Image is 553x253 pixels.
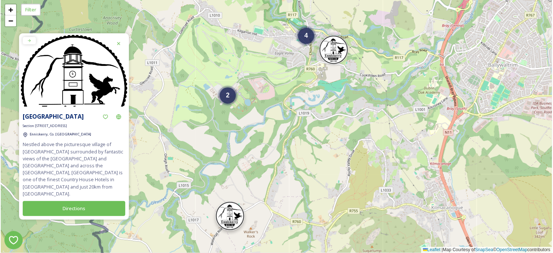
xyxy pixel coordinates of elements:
[8,5,13,14] span: +
[475,247,493,252] a: SnapSea
[30,132,91,137] span: Enniskerry, Co. [GEOGRAPHIC_DATA]
[8,16,13,25] span: −
[319,35,348,64] img: Marker
[23,112,84,120] strong: [GEOGRAPHIC_DATA]
[23,123,67,129] span: Section [STREET_ADDRESS]
[304,32,308,39] span: 4
[421,247,552,253] div: Map Courtesy of © contributors
[19,33,129,143] img: WCT%20STamps%20%5B2021%5D%20v32B%20%28Jan%202021%20FINAL-%20OUTLINED%29-11.jpg
[5,4,16,15] a: Zoom in
[5,15,16,26] a: Zoom out
[30,130,91,137] a: Enniskerry, Co. [GEOGRAPHIC_DATA]
[442,247,443,252] span: |
[226,92,230,99] span: 2
[23,201,125,216] button: Directions
[215,201,245,231] img: Marker
[423,247,441,252] a: Leaflet
[21,4,41,16] div: Filter
[23,141,125,197] span: Nestled above the picturesque village of [GEOGRAPHIC_DATA] surrounded by fantastic views of the [...
[220,88,236,104] div: 2
[497,247,528,252] a: OpenStreetMap
[298,28,314,44] div: 4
